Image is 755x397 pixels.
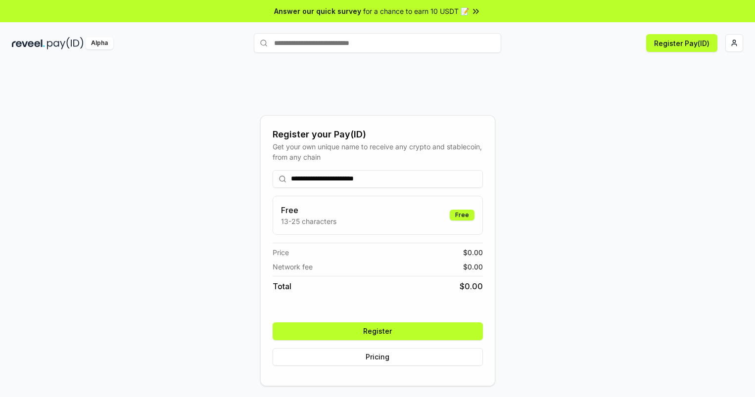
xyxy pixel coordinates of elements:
[281,216,336,226] p: 13-25 characters
[273,280,291,292] span: Total
[86,37,113,49] div: Alpha
[450,210,474,221] div: Free
[463,247,483,258] span: $ 0.00
[646,34,717,52] button: Register Pay(ID)
[460,280,483,292] span: $ 0.00
[463,262,483,272] span: $ 0.00
[47,37,84,49] img: pay_id
[363,6,469,16] span: for a chance to earn 10 USDT 📝
[273,247,289,258] span: Price
[12,37,45,49] img: reveel_dark
[273,262,313,272] span: Network fee
[281,204,336,216] h3: Free
[274,6,361,16] span: Answer our quick survey
[273,128,483,141] div: Register your Pay(ID)
[273,322,483,340] button: Register
[273,348,483,366] button: Pricing
[273,141,483,162] div: Get your own unique name to receive any crypto and stablecoin, from any chain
